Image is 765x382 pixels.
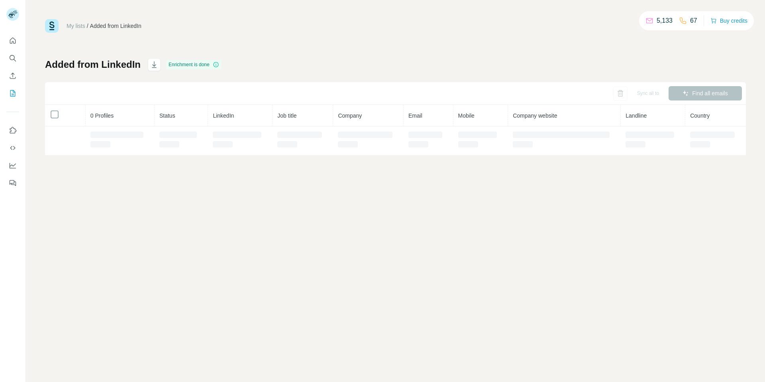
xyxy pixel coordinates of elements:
[458,112,475,119] span: Mobile
[213,112,234,119] span: LinkedIn
[6,33,19,48] button: Quick start
[338,112,362,119] span: Company
[6,176,19,190] button: Feedback
[626,112,647,119] span: Landline
[408,112,422,119] span: Email
[6,123,19,138] button: Use Surfe on LinkedIn
[45,19,59,33] img: Surfe Logo
[90,22,141,30] div: Added from LinkedIn
[159,112,175,119] span: Status
[690,112,710,119] span: Country
[277,112,296,119] span: Job title
[6,141,19,155] button: Use Surfe API
[710,15,747,26] button: Buy credits
[6,86,19,100] button: My lists
[513,112,557,119] span: Company website
[166,60,222,69] div: Enrichment is done
[67,23,85,29] a: My lists
[90,112,114,119] span: 0 Profiles
[6,69,19,83] button: Enrich CSV
[690,16,697,26] p: 67
[657,16,673,26] p: 5,133
[45,58,141,71] h1: Added from LinkedIn
[6,51,19,65] button: Search
[87,22,88,30] li: /
[6,158,19,173] button: Dashboard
